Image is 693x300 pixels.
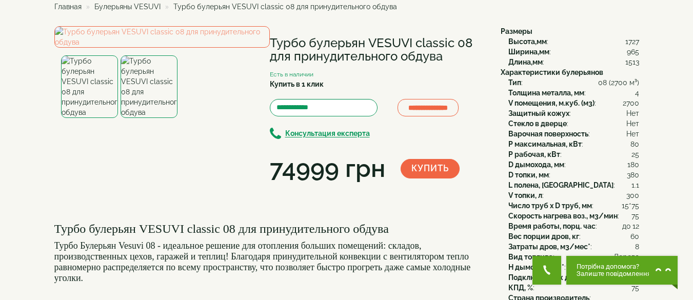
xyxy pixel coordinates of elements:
[285,130,370,138] b: Консультация експерта
[626,190,639,201] span: 300
[508,118,639,129] div: :
[631,283,639,293] span: 75
[270,79,324,89] label: Купить в 1 клик
[625,36,639,47] span: 1727
[508,221,639,231] div: :
[508,272,639,283] div: :
[508,243,590,251] b: Затраты дров, м3/мес*
[635,88,639,98] span: 4
[508,222,596,230] b: Время работы, порц. час
[627,47,639,57] span: 965
[508,242,639,252] div: :
[508,109,569,117] b: Защитный кожух
[508,201,639,211] div: :
[94,3,161,11] a: Булерьяны VESUVI
[501,27,532,35] b: Размеры
[623,98,639,108] span: 2700
[270,36,485,64] h1: Турбо булерьян VESUVI classic 08 для принудительного обдува
[508,47,639,57] div: :
[508,36,639,47] div: :
[622,221,639,231] span: до 12
[635,242,639,252] span: 8
[508,150,560,158] b: P рабочая, кВт
[508,108,639,118] div: :
[508,161,564,169] b: D дымохода, мм
[622,201,639,211] span: 15*75
[508,283,639,293] div: :
[508,129,639,139] div: :
[630,139,639,149] span: 80
[508,140,582,148] b: P максимальная, кВт
[626,108,639,118] span: Нет
[508,253,553,261] b: Вид топлива
[508,211,639,221] div: :
[508,170,639,180] div: :
[508,98,639,108] div: :
[508,202,592,210] b: Число труб x D труб, мм
[508,190,639,201] div: :
[566,256,678,285] button: Chat button
[577,270,651,277] span: Залиште повідомлення
[508,180,639,190] div: :
[508,77,639,88] div: :
[270,151,385,186] div: 74999 грн
[270,71,313,78] small: Есть в наличии
[508,78,521,87] b: Тип
[508,99,595,107] b: V помещения, м.куб. (м3)
[631,180,639,190] span: 1.1
[508,58,543,66] b: Длина,мм
[508,57,639,67] div: :
[631,149,639,159] span: 25
[54,3,82,11] a: Главная
[626,118,639,129] span: Нет
[508,89,584,97] b: Толщина металла, мм
[61,55,118,118] img: Турбо булерьян VESUVI classic 08 для принудительного обдува
[508,119,567,128] b: Стекло в дверце
[508,273,601,282] b: Подключение к дымоходу
[508,232,579,241] b: Вес порции дров, кг
[54,26,270,48] img: Турбо булерьян VESUVI classic 08 для принудительного обдува
[508,212,618,220] b: Скорость нагрева воз., м3/мин
[508,262,639,272] div: :
[508,149,639,159] div: :
[54,241,471,283] font: Турбо Булерьян Vesuvi 08 - идеальное решение для отопления больших помещений: складов, производст...
[598,77,639,88] span: 08 (2700 м³)
[508,130,588,138] b: Варочная поверхность
[532,256,561,285] button: Get Call button
[508,88,639,98] div: :
[54,222,389,235] font: Турбо булерьян VESUVI classic 08 для принудительного обдува
[627,170,639,180] span: 380
[508,231,639,242] div: :
[631,211,639,221] span: 75
[401,159,460,178] button: Купить
[508,139,639,149] div: :
[627,159,639,170] span: 180
[501,68,603,76] b: Характеристики булерьянов
[173,3,397,11] span: Турбо булерьян VESUVI classic 08 для принудительного обдува
[508,48,549,56] b: Ширина,мм
[508,159,639,170] div: :
[625,57,639,67] span: 1513
[508,252,639,262] div: :
[630,231,639,242] span: 60
[508,171,549,179] b: D топки, мм
[577,263,651,270] span: Потрібна допомога?
[121,55,177,118] img: Турбо булерьян VESUVI classic 08 для принудительного обдува
[508,263,564,271] b: H дымохода, м**
[508,284,533,292] b: КПД, %
[508,37,547,46] b: Высота,мм
[626,129,639,139] span: Нет
[508,181,613,189] b: L полена, [GEOGRAPHIC_DATA]
[613,252,639,262] span: Дерево
[508,191,542,199] b: V топки, л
